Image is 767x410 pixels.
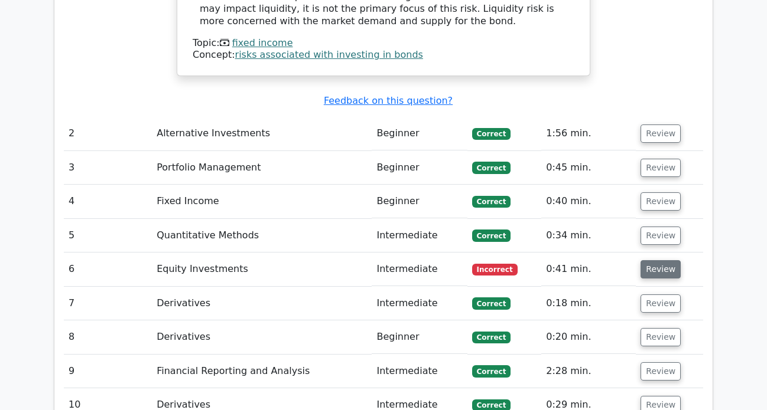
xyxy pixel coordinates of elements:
[64,252,152,286] td: 6
[64,320,152,354] td: 8
[641,192,681,211] button: Review
[472,297,511,309] span: Correct
[372,117,467,150] td: Beginner
[641,124,681,143] button: Review
[641,227,681,245] button: Review
[64,219,152,252] td: 5
[152,117,372,150] td: Alternative Investments
[64,151,152,185] td: 3
[472,128,511,140] span: Correct
[232,37,293,48] a: fixed income
[372,320,467,354] td: Beginner
[472,162,511,173] span: Correct
[64,185,152,218] td: 4
[372,252,467,286] td: Intermediate
[64,117,152,150] td: 2
[641,362,681,381] button: Review
[152,355,372,388] td: Financial Reporting and Analysis
[152,219,372,252] td: Quantitative Methods
[541,287,636,320] td: 0:18 min.
[372,219,467,252] td: Intermediate
[152,185,372,218] td: Fixed Income
[472,365,511,377] span: Correct
[152,252,372,286] td: Equity Investments
[541,219,636,252] td: 0:34 min.
[324,95,453,106] a: Feedback on this question?
[372,151,467,185] td: Beginner
[152,151,372,185] td: Portfolio Management
[235,49,423,60] a: risks associated with investing in bonds
[541,151,636,185] td: 0:45 min.
[641,260,681,278] button: Review
[152,287,372,320] td: Derivatives
[193,49,574,61] div: Concept:
[64,355,152,388] td: 9
[541,185,636,218] td: 0:40 min.
[193,37,574,50] div: Topic:
[372,355,467,388] td: Intermediate
[541,252,636,286] td: 0:41 min.
[64,287,152,320] td: 7
[372,185,467,218] td: Beginner
[641,294,681,313] button: Review
[541,117,636,150] td: 1:56 min.
[541,355,636,388] td: 2:28 min.
[472,332,511,343] span: Correct
[472,196,511,208] span: Correct
[641,328,681,346] button: Review
[372,287,467,320] td: Intermediate
[472,229,511,241] span: Correct
[641,159,681,177] button: Review
[541,320,636,354] td: 0:20 min.
[152,320,372,354] td: Derivatives
[472,264,518,275] span: Incorrect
